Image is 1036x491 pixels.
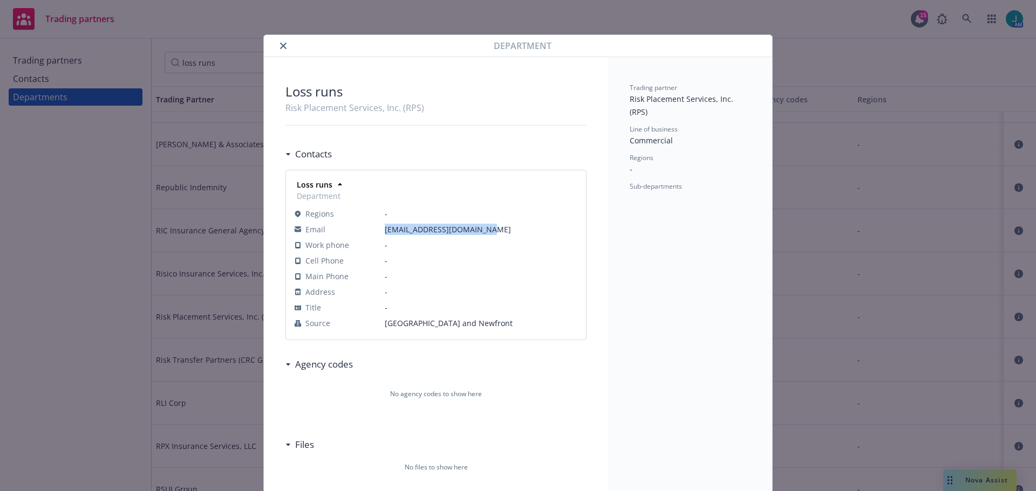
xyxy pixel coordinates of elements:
span: Title [305,302,321,313]
span: - [630,164,632,174]
span: Sub-departments [630,182,682,191]
div: Agency codes [285,357,353,371]
span: Address [305,286,335,298]
span: Commercial [630,135,673,146]
button: close [277,39,290,52]
span: - [385,255,577,266]
span: No files to show here [405,462,468,472]
span: Regions [305,208,334,219]
span: Source [305,317,330,329]
div: Risk Placement Services, Inc. (RPS) [285,101,587,114]
div: Contacts [285,147,332,161]
span: Regions [630,153,653,162]
div: Files [285,438,314,452]
h3: Files [295,438,314,452]
span: Department [297,190,340,202]
span: No agency codes to show here [390,389,482,399]
h3: Contacts [295,147,332,161]
strong: Loss runs [297,179,332,190]
span: Work phone [305,239,349,251]
span: Trading partner [630,83,677,92]
div: Loss runs [285,83,587,100]
span: Email [305,224,325,235]
span: Risk Placement Services, Inc. (RPS) [630,94,735,117]
span: - [385,208,577,219]
span: Department [494,39,551,52]
span: - [385,286,577,298]
span: - [385,302,577,313]
span: Cell Phone [305,255,344,266]
span: [EMAIL_ADDRESS][DOMAIN_NAME] [385,224,577,235]
span: - [385,239,577,251]
span: Line of business [630,125,678,134]
span: - [385,271,577,282]
h3: Agency codes [295,357,353,371]
span: Main Phone [305,271,349,282]
span: [GEOGRAPHIC_DATA] and Newfront [385,317,577,329]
